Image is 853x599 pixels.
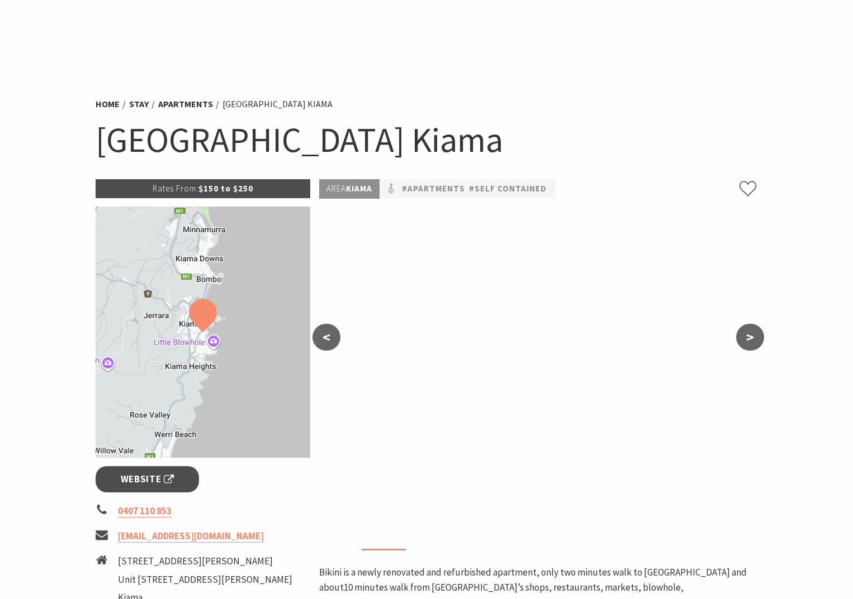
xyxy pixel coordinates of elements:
[736,324,764,351] button: >
[602,51,657,64] span: What’s On
[297,51,325,64] span: Home
[118,505,172,517] a: 0407 110 853
[488,51,532,64] span: See & Do
[679,51,732,64] span: Book now
[319,179,380,199] p: Kiama
[555,51,580,64] span: Plan
[326,183,346,194] span: Area
[402,182,465,196] a: #Apartments
[121,472,174,487] span: Website
[286,49,743,68] nav: Main Menu
[118,572,292,587] li: Unit [STREET_ADDRESS][PERSON_NAME]
[469,182,547,196] a: #Self Contained
[96,466,199,492] a: Website
[442,51,466,64] span: Stay
[348,51,419,64] span: Destinations
[96,179,310,198] p: $150 to $250
[153,183,198,194] span: Rates From:
[312,324,340,351] button: <
[96,117,757,162] h1: [GEOGRAPHIC_DATA] Kiama
[118,530,264,543] a: [EMAIL_ADDRESS][DOMAIN_NAME]
[118,554,292,569] li: [STREET_ADDRESS][PERSON_NAME]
